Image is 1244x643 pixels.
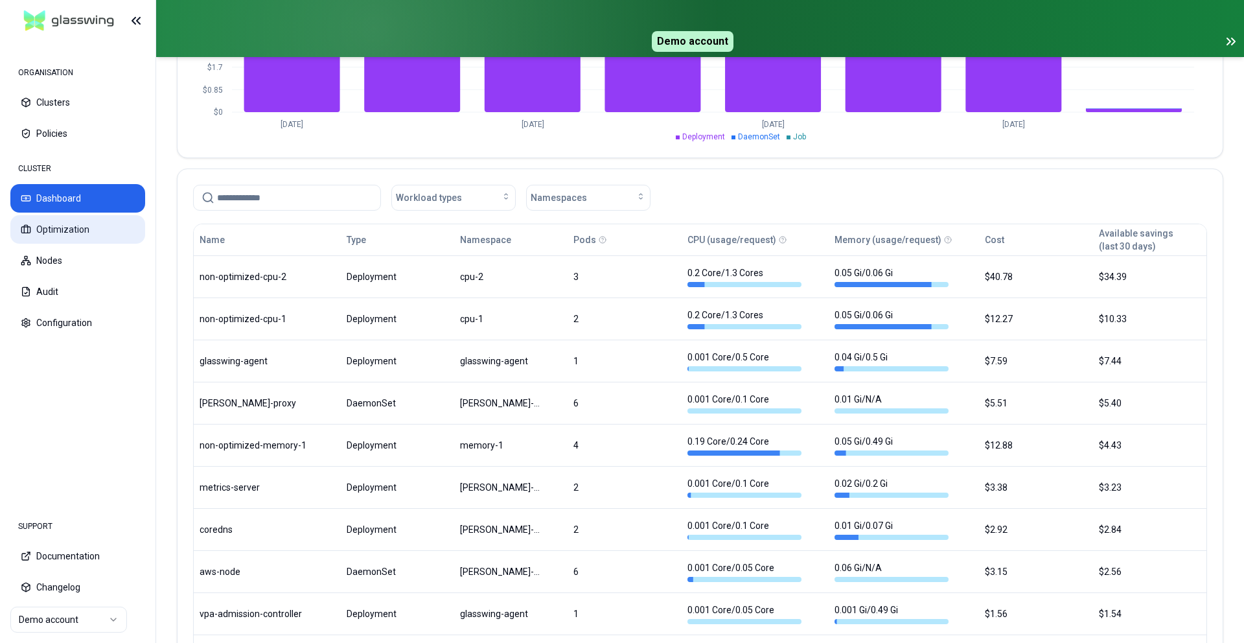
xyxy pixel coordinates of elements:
button: CPU (usage/request) [687,227,776,253]
button: Changelog [10,573,145,602]
div: 0.001 Core / 0.5 Core [687,351,801,371]
div: DaemonSet [347,397,448,410]
button: Name [200,227,225,253]
div: 6 [573,397,675,410]
div: $1.56 [985,607,1087,620]
div: 0.001 Core / 0.05 Core [687,561,801,582]
div: Deployment [347,481,448,494]
div: 0.001 Gi / 0.49 Gi [835,603,949,624]
div: $3.15 [985,565,1087,578]
div: kube-system [460,397,543,410]
span: Deployment [682,132,725,141]
div: $5.40 [1099,397,1201,410]
div: glasswing-agent [460,355,543,368]
div: memory-1 [460,439,543,452]
div: vpa-admission-controller [200,607,314,620]
div: metrics-server [200,481,314,494]
div: 0.001 Core / 0.05 Core [687,603,801,624]
div: Deployment [347,523,448,536]
span: Demo account [652,31,733,52]
div: DaemonSet [347,565,448,578]
span: Namespaces [531,191,587,204]
button: Clusters [10,88,145,117]
tspan: $0.85 [203,86,223,95]
div: glasswing-agent [200,355,314,368]
div: 2 [573,481,675,494]
tspan: [DATE] [281,120,303,129]
div: kube-system [460,523,543,536]
div: glasswing-agent [460,607,543,620]
button: Audit [10,277,145,306]
div: 0.06 Gi / N/A [835,561,949,582]
div: Deployment [347,312,448,325]
div: kube-proxy [200,397,314,410]
div: 0.001 Core / 0.1 Core [687,519,801,540]
span: Job [793,132,806,141]
div: 1 [573,355,675,368]
div: coredns [200,523,314,536]
div: 0.2 Core / 1.3 Cores [687,266,801,287]
div: $12.27 [985,312,1087,325]
div: $10.33 [1099,312,1201,325]
tspan: $1.7 [207,63,223,72]
button: Workload types [391,185,516,211]
div: 0.001 Core / 0.1 Core [687,393,801,414]
div: $40.78 [985,270,1087,283]
div: $1.54 [1099,607,1201,620]
tspan: $0 [214,108,223,117]
div: kube-system [460,565,543,578]
div: 4 [573,439,675,452]
span: Workload types [396,191,462,204]
div: 0.02 Gi / 0.2 Gi [835,477,949,498]
button: Namespace [460,227,511,253]
div: 1 [573,607,675,620]
div: $3.38 [985,481,1087,494]
div: $2.92 [985,523,1087,536]
div: SUPPORT [10,513,145,539]
div: $2.56 [1099,565,1201,578]
div: $34.39 [1099,270,1201,283]
div: $7.44 [1099,355,1201,368]
div: $7.59 [985,355,1087,368]
div: ORGANISATION [10,60,145,86]
div: $5.51 [985,397,1087,410]
button: Memory (usage/request) [835,227,941,253]
div: 2 [573,312,675,325]
button: Optimization [10,215,145,244]
div: $2.84 [1099,523,1201,536]
div: Deployment [347,607,448,620]
button: Dashboard [10,184,145,213]
div: non-optimized-cpu-2 [200,270,314,283]
div: 0.05 Gi / 0.06 Gi [835,309,949,329]
button: Nodes [10,246,145,275]
button: Namespaces [526,185,651,211]
div: $3.23 [1099,481,1201,494]
tspan: [DATE] [762,120,785,129]
button: Cost [985,227,1004,253]
div: kube-system [460,481,543,494]
div: CLUSTER [10,156,145,181]
div: Deployment [347,355,448,368]
button: Pods [573,227,596,253]
tspan: [DATE] [522,120,544,129]
div: 0.2 Core / 1.3 Cores [687,309,801,329]
div: Deployment [347,439,448,452]
div: 0.05 Gi / 0.06 Gi [835,266,949,287]
div: 2 [573,523,675,536]
div: cpu-1 [460,312,543,325]
button: Configuration [10,309,145,337]
div: cpu-2 [460,270,543,283]
button: Policies [10,119,145,148]
span: DaemonSet [738,132,780,141]
div: non-optimized-memory-1 [200,439,314,452]
div: non-optimized-cpu-1 [200,312,314,325]
div: 0.19 Core / 0.24 Core [687,435,801,456]
div: 0.01 Gi / N/A [835,393,949,414]
button: Type [347,227,366,253]
div: Deployment [347,270,448,283]
div: 3 [573,270,675,283]
img: GlassWing [19,6,119,36]
div: 0.04 Gi / 0.5 Gi [835,351,949,371]
div: $12.88 [985,439,1087,452]
div: 6 [573,565,675,578]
